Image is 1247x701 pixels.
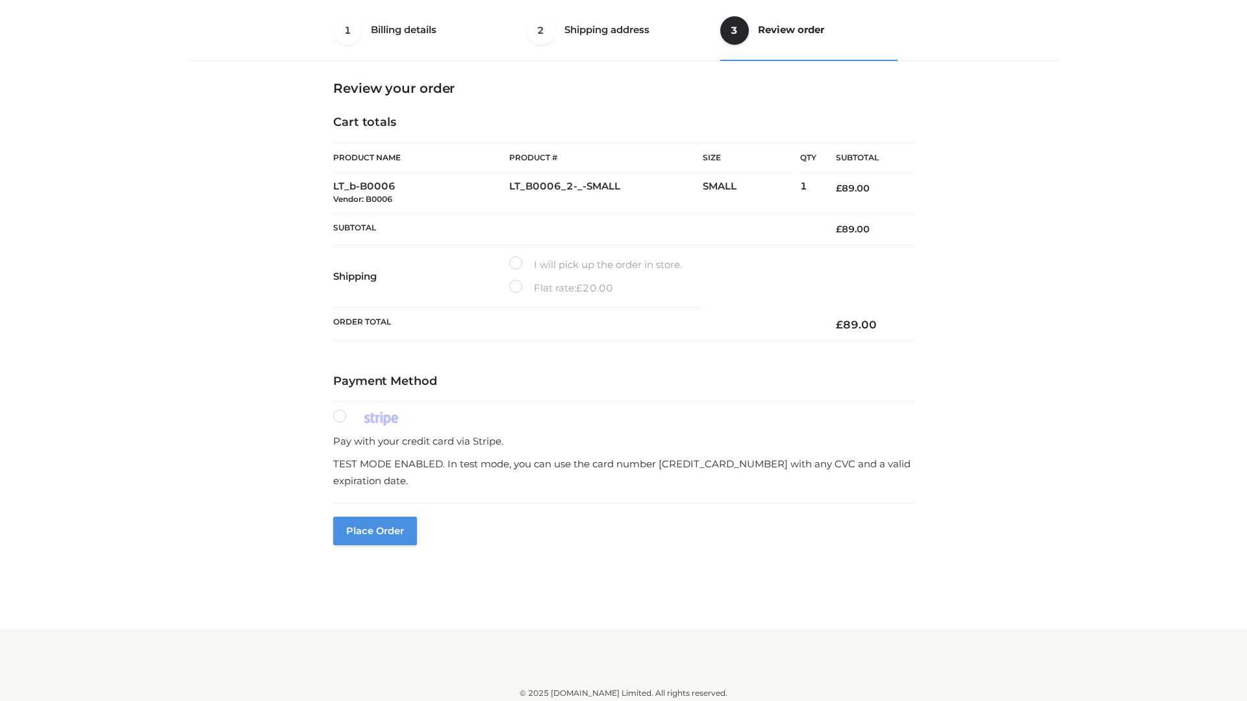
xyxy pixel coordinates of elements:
h3: Review your order [333,80,914,96]
td: SMALL [703,173,800,214]
th: Subtotal [333,213,816,245]
span: £ [576,282,583,294]
th: Size [703,143,794,173]
span: £ [836,223,842,235]
td: LT_B0006_2-_-SMALL [509,173,703,214]
th: Qty [800,143,816,173]
small: Vendor: B0006 [333,194,392,204]
th: Shipping [333,245,509,308]
td: 1 [800,173,816,214]
td: LT_b-B0006 [333,173,509,214]
bdi: 89.00 [836,318,877,331]
div: © 2025 [DOMAIN_NAME] Limited. All rights reserved. [193,687,1054,700]
th: Product # [509,143,703,173]
th: Subtotal [816,143,914,173]
span: £ [836,182,842,194]
p: Pay with your credit card via Stripe. [333,433,914,450]
bdi: 89.00 [836,223,870,235]
th: Product Name [333,143,509,173]
th: Order Total [333,308,816,342]
label: I will pick up the order in store. [509,256,682,273]
label: Flat rate: [509,280,613,297]
span: £ [836,318,843,331]
bdi: 89.00 [836,182,870,194]
bdi: 20.00 [576,282,613,294]
h4: Payment Method [333,375,914,389]
h4: Cart totals [333,116,914,130]
button: Place order [333,517,417,545]
p: TEST MODE ENABLED. In test mode, you can use the card number [CREDIT_CARD_NUMBER] with any CVC an... [333,456,914,489]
